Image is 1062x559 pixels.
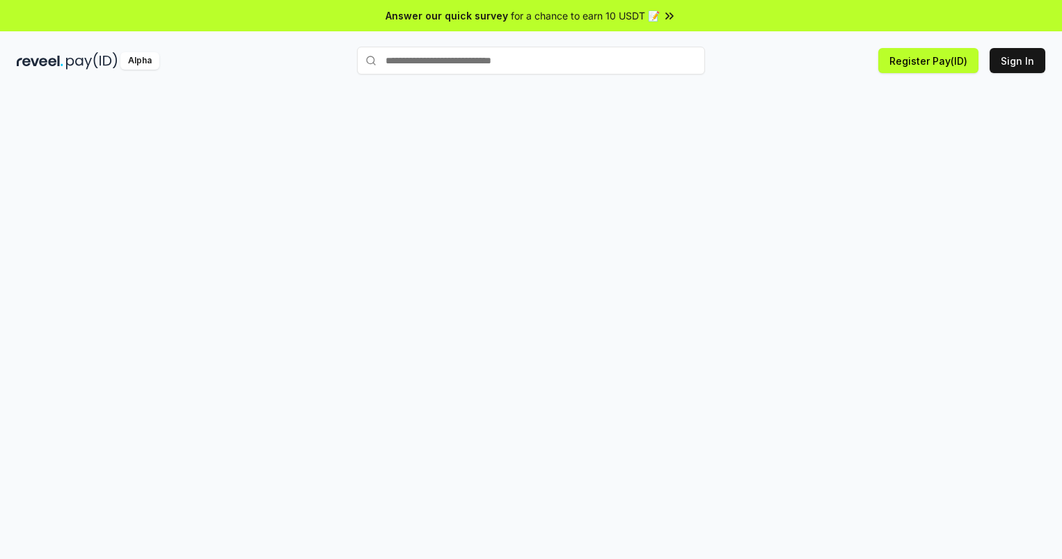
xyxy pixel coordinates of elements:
[386,8,508,23] span: Answer our quick survey
[990,48,1045,73] button: Sign In
[878,48,978,73] button: Register Pay(ID)
[66,52,118,70] img: pay_id
[511,8,660,23] span: for a chance to earn 10 USDT 📝
[17,52,63,70] img: reveel_dark
[120,52,159,70] div: Alpha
